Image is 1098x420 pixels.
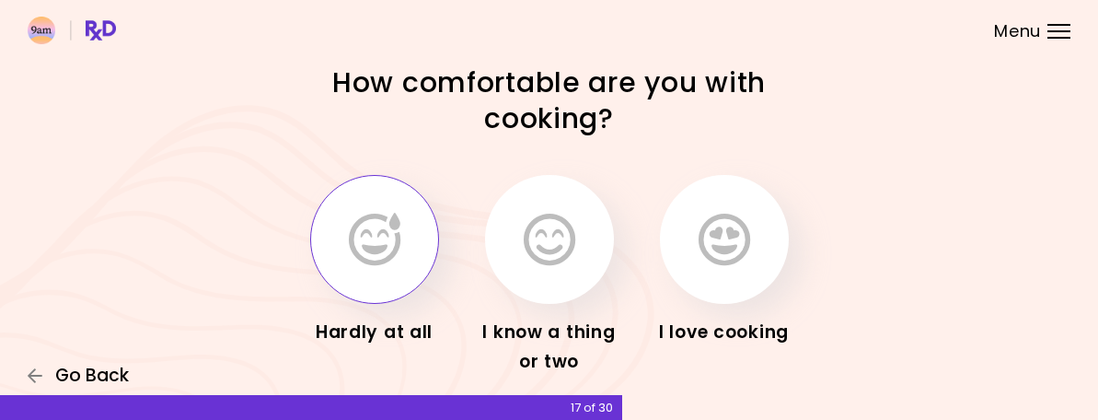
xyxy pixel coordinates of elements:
[28,17,116,44] img: RxDiet
[55,366,129,386] span: Go Back
[301,318,448,347] div: Hardly at all
[651,318,798,347] div: I love cooking
[476,318,623,377] div: I know a thing or two
[994,23,1041,40] span: Menu
[28,366,138,386] button: Go Back
[275,64,823,136] h1: How comfortable are you with cooking?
